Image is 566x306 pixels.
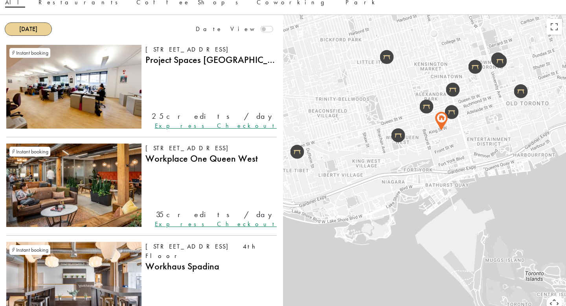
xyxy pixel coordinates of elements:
[5,22,52,36] button: [DATE]
[196,24,261,34] label: Date View
[6,45,141,129] img: Project Spaces Camden St.
[445,105,459,119] img: Project Spaces Camden St.
[145,261,277,272] h4: Workhaus Spadina
[155,122,277,130] a: Express Checkout
[468,60,482,74] img: Dzô Viet Eatery
[6,45,277,131] a: Project Spaces Camden St. Instant BookingInstant booking[STREET_ADDRESS]Project Spaces [GEOGRAPHI...
[380,50,394,64] img: District 3 Cafe
[19,25,37,33] strong: [DATE]
[11,149,15,155] img: Instant Booking
[391,128,405,142] img: Acme Works
[290,145,304,159] img: Sorry Studio
[9,147,50,157] span: Instant booking
[6,144,141,227] img: Workplace One Queen West
[546,19,562,35] button: Toggle fullscreen view
[446,83,460,97] img: Workhaus Spadina
[11,247,15,253] img: Instant Booking
[11,50,15,56] img: Instant Booking
[420,100,434,114] img: Workplace One Queen West
[152,111,277,121] p: 25 credits /day
[514,84,528,98] img: Workhaus 56 Temperance (Bay & Richmond)
[491,52,505,66] img: Startuptive
[145,45,235,53] span: [STREET_ADDRESS]
[145,144,235,152] span: [STREET_ADDRESS]
[155,220,277,228] a: Express Checkout
[9,245,50,255] span: Instant booking
[145,153,277,164] h4: Workplace One Queen West
[493,54,507,68] img: Workhaus Dundas & University
[145,54,277,66] h4: Project Spaces [GEOGRAPHIC_DATA].
[9,48,50,58] span: Instant booking
[155,209,277,219] p: 35 credits /day
[145,242,264,260] span: [STREET_ADDRESS] 4th Floor
[6,144,277,229] a: Workplace One Queen West Instant BookingInstant booking[STREET_ADDRESS]Workplace One Queen West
